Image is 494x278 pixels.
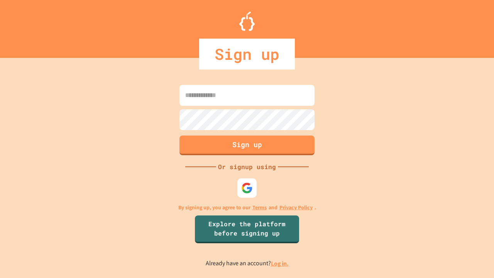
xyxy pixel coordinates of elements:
[271,259,289,268] a: Log in.
[216,162,278,171] div: Or signup using
[279,203,313,212] a: Privacy Policy
[179,136,315,155] button: Sign up
[178,203,316,212] p: By signing up, you agree to our and .
[252,203,267,212] a: Terms
[241,182,253,194] img: google-icon.svg
[239,12,255,31] img: Logo.svg
[206,259,289,268] p: Already have an account?
[199,39,295,69] div: Sign up
[195,215,299,243] a: Explore the platform before signing up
